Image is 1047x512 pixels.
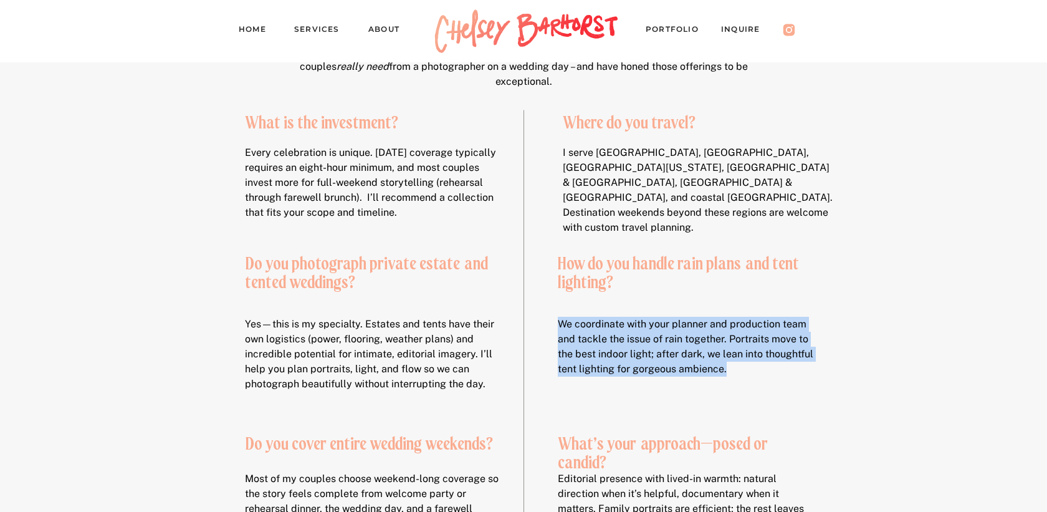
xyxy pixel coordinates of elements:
div: FAQ [380,1,667,36]
p: Yes—this is my specialty. Estates and tents have their own logistics (power, flooring, weather pl... [245,317,505,400]
p: After years of photographing weddings, [PERSON_NAME] and her team have identified what couples fr... [292,44,755,93]
p: Every celebration is unique. [DATE] coverage typically requires an eight-hour minimum, and most c... [245,145,505,225]
a: Home [239,22,276,40]
h2: How do you handle rain plans and tent lighting? [558,254,818,281]
a: Services [294,22,350,40]
a: About [368,22,411,40]
a: Inquire [721,22,772,40]
h2: What is the investment? [245,114,505,140]
i: really need [337,60,389,72]
a: PORTFOLIO [646,22,710,40]
h2: What’s your approach—posed or candid? [558,435,818,461]
h2: Where do you travel? [563,114,823,140]
p: I serve [GEOGRAPHIC_DATA], [GEOGRAPHIC_DATA], [GEOGRAPHIC_DATA][US_STATE], [GEOGRAPHIC_DATA] & [G... [563,145,838,215]
h2: Do you photograph private estate and tented weddings? [245,254,505,281]
h2: Do you cover entire wedding weekends? [245,435,505,461]
p: We coordinate with your planner and production team and tackle the issue of rain together. Portra... [558,317,818,410]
